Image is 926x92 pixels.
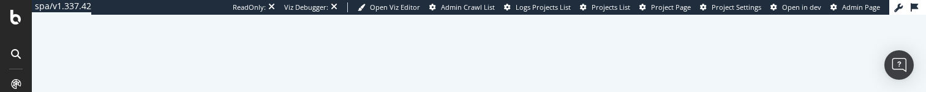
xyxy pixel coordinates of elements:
[284,2,328,12] div: Viz Debugger:
[429,2,495,12] a: Admin Crawl List
[782,2,821,12] span: Open in dev
[580,2,630,12] a: Projects List
[700,2,761,12] a: Project Settings
[441,2,495,12] span: Admin Crawl List
[712,2,761,12] span: Project Settings
[651,2,691,12] span: Project Page
[884,50,914,80] div: Open Intercom Messenger
[842,2,880,12] span: Admin Page
[830,2,880,12] a: Admin Page
[770,2,821,12] a: Open in dev
[358,2,420,12] a: Open Viz Editor
[370,2,420,12] span: Open Viz Editor
[233,2,266,12] div: ReadOnly:
[516,2,571,12] span: Logs Projects List
[639,2,691,12] a: Project Page
[592,2,630,12] span: Projects List
[504,2,571,12] a: Logs Projects List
